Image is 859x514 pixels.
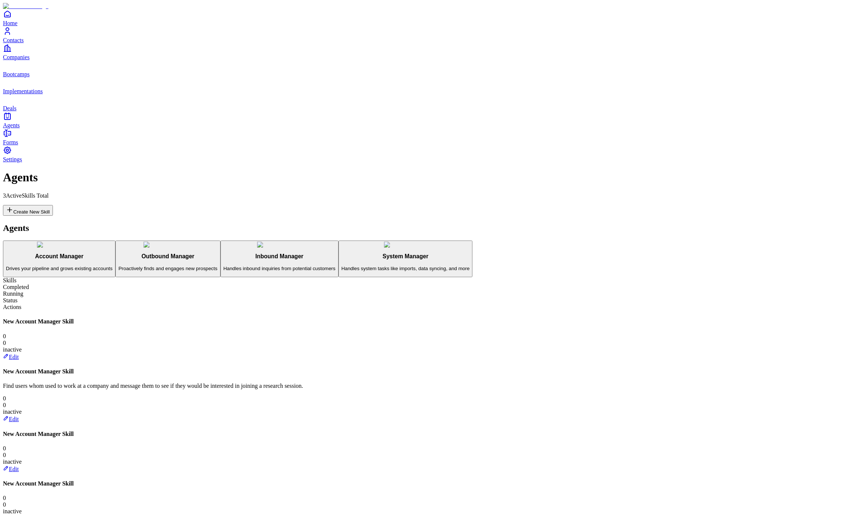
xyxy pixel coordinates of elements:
[223,266,336,271] p: Handles inbound inquiries from potential customers
[3,354,19,360] a: Edit
[3,20,17,26] span: Home
[37,242,81,248] img: Account Manager
[3,290,856,297] div: Running
[338,241,473,278] button: System ManagerSystem ManagerHandles system tasks like imports, data syncing, and more
[118,253,217,260] h3: Outbound Manager
[3,105,16,111] span: Deals
[3,346,22,353] span: inactive
[3,368,856,375] h4: New Account Manager Skill
[3,78,856,94] a: implementations
[3,129,856,145] a: Forms
[341,266,470,271] p: Handles system tasks like imports, data syncing, and more
[3,241,115,278] button: Account ManagerAccount ManagerDrives your pipeline and grows existing accounts
[3,54,30,60] span: Companies
[3,304,856,310] div: Actions
[3,445,856,452] div: 0
[3,156,22,162] span: Settings
[3,205,53,216] button: Create New Skill
[115,241,220,278] button: Outbound ManagerOutbound ManagerProactively finds and engages new prospects
[3,480,856,487] h4: New Account Manager Skill
[3,340,856,346] div: 0
[3,284,856,290] div: Completed
[3,192,856,199] p: 3 Active Skills Total
[3,501,856,508] div: 0
[3,27,856,43] a: Contacts
[3,95,856,111] a: deals
[6,253,112,260] h3: Account Manager
[144,242,192,248] img: Outbound Manager
[220,241,338,278] button: Inbound ManagerInbound ManagerHandles inbound inquiries from potential customers
[3,409,22,415] span: inactive
[3,171,856,184] h1: Agents
[3,277,856,284] div: Skills
[3,88,43,94] span: Implementations
[3,37,24,43] span: Contacts
[3,495,856,501] div: 0
[3,395,856,402] div: 0
[3,139,18,145] span: Forms
[3,10,856,26] a: Home
[384,242,427,248] img: System Manager
[3,61,856,77] a: bootcamps
[3,297,856,304] div: Status
[3,402,856,409] div: 0
[3,458,22,465] span: inactive
[3,333,856,340] div: 0
[223,253,336,260] h3: Inbound Manager
[3,44,856,60] a: Companies
[3,71,30,77] span: Bootcamps
[3,416,19,422] a: Edit
[3,223,856,233] h2: Agents
[3,383,856,389] p: Find users whom used to work at a company and message them to see if they would be interested in ...
[257,242,302,248] img: Inbound Manager
[3,3,48,10] img: Item Brain Logo
[3,146,856,162] a: Settings
[3,452,856,458] div: 0
[3,112,856,128] a: Agents
[118,266,217,271] p: Proactively finds and engages new prospects
[3,318,856,325] h4: New Account Manager Skill
[341,253,470,260] h3: System Manager
[3,122,20,128] span: Agents
[3,466,19,472] a: Edit
[3,431,856,437] h4: New Account Manager Skill
[6,266,112,271] p: Drives your pipeline and grows existing accounts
